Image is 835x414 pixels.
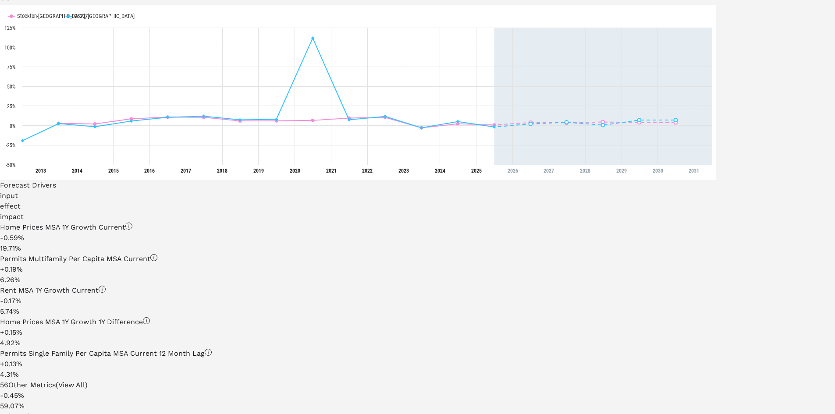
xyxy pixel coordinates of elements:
[4,45,16,51] text: 100%
[6,162,16,168] text: -50%
[638,118,641,122] path: Thursday, 28 Jun, 17:00, 6.96. 95207.
[311,119,315,122] path: Sunday, 28 Jun, 17:00, 6.54. Stockton-Lodi, CA.
[66,13,89,19] button: Show 95207
[108,168,119,174] tspan: 2015
[580,168,590,174] tspan: 2028
[529,122,533,126] path: Sunday, 28 Jun, 17:00, 2.07. 95207.
[420,126,423,130] path: Wednesday, 28 Jun, 17:00, -2.9. 95207.
[471,168,482,174] tspan: 2025
[57,122,60,125] path: Friday, 28 Jun, 17:00, 2.57. 95207.
[217,168,227,174] tspan: 2018
[238,118,242,122] path: Thursday, 28 Jun, 17:00, 7.29. 95207.
[202,114,206,118] path: Wednesday, 28 Jun, 17:00, 11.92. 95207.
[253,168,264,174] tspan: 2019
[130,119,133,123] path: Sunday, 28 Jun, 17:00, 5.74. 95207.
[8,13,57,19] button: Show Stockton-Lodi, CA
[456,120,460,124] path: Friday, 28 Jun, 17:00, 5.04. 95207.
[93,125,97,128] path: Saturday, 28 Jun, 17:00, -1.56. 95207.
[398,168,409,174] tspan: 2023
[544,168,554,174] tspan: 2027
[362,168,373,174] tspan: 2022
[72,168,82,174] tspan: 2014
[384,115,387,118] path: Tuesday, 28 Jun, 17:00, 11.66. 95207.
[7,103,16,110] text: 25%
[348,118,351,121] path: Monday, 28 Jun, 17:00, 7.33. 95207.
[529,118,678,127] g: 95207, line 4 of 4 with 5 data points.
[36,168,46,174] tspan: 2013
[7,84,16,90] text: 50%
[435,168,445,174] tspan: 2024
[10,123,16,129] text: 0%
[493,125,496,129] path: Saturday, 28 Jun, 17:00, -1.84. 95207.
[4,25,16,31] text: 125%
[674,118,678,122] path: Friday, 28 Jun, 17:00, 7.05. 95207.
[508,168,518,174] tspan: 2026
[7,64,16,70] text: 75%
[616,168,627,174] tspan: 2029
[275,117,278,121] path: Friday, 28 Jun, 17:00, 7.9. 95207.
[311,36,315,40] path: Sunday, 28 Jun, 17:00, 111.61. 95207.
[144,168,155,174] tspan: 2016
[166,116,170,119] path: Tuesday, 28 Jun, 17:00, 10.54. 95207.
[181,168,191,174] tspan: 2017
[653,168,663,174] tspan: 2030
[21,139,25,142] path: Thursday, 28 Jun, 17:00, -19.4. 95207.
[601,124,605,127] path: Wednesday, 28 Jun, 17:00, 0.55. 95207.
[565,120,569,124] path: Monday, 28 Jun, 17:00, 4.19. 95207.
[689,168,699,174] tspan: 2031
[290,168,300,174] tspan: 2020
[6,142,16,149] text: -25%
[326,168,337,174] tspan: 2021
